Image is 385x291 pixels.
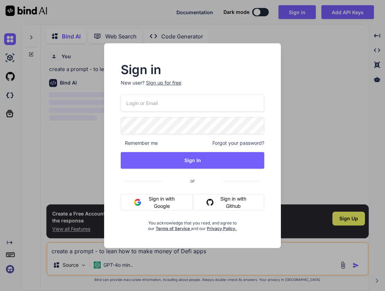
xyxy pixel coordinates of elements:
button: Sign In [121,152,264,169]
img: github [207,199,213,206]
div: Sign up for free [146,79,181,86]
h2: Sign in [121,64,264,75]
a: Terms of Service [156,226,191,231]
input: Login or Email [121,95,264,112]
img: google [134,199,141,206]
div: You acknowledge that you read, and agree to our and our [145,216,240,231]
p: New user? [121,79,264,95]
span: Remember me [121,140,158,147]
span: Forgot your password? [212,140,264,147]
button: Sign in with Github [193,194,264,211]
span: or [163,172,222,189]
button: Sign in with Google [121,194,193,211]
a: Privacy Policy. [207,226,237,231]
